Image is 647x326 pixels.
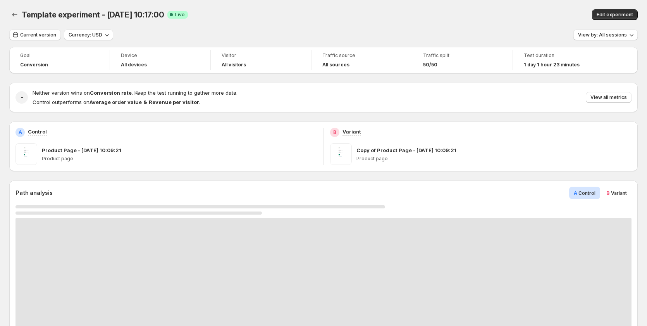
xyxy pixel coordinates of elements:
span: Control outperforms on . [33,99,200,105]
a: VisitorAll visitors [222,52,300,69]
a: DeviceAll devices [121,52,200,69]
span: Control [578,190,595,196]
img: Product Page - Aug 19, 10:09:21 [15,143,37,165]
span: 50/50 [423,62,437,68]
span: B [606,190,610,196]
span: Neither version wins on . Keep the test running to gather more data. [33,90,237,96]
span: Current version [20,32,56,38]
strong: Revenue per visitor [149,99,199,105]
p: Control [28,128,47,135]
span: View by: All sessions [578,32,627,38]
strong: Average order value [89,99,142,105]
h4: All devices [121,62,147,68]
h2: B [333,129,336,135]
p: Product page [42,156,317,162]
img: Copy of Product Page - Aug 19, 10:09:21 [330,143,352,165]
button: Current version [9,29,61,40]
a: GoalConversion [20,52,99,69]
button: Edit experiment [592,9,638,20]
a: Traffic sourceAll sources [322,52,401,69]
h4: All sources [322,62,349,68]
span: A [574,190,577,196]
button: View all metrics [586,92,632,103]
span: Live [175,12,185,18]
span: Traffic split [423,52,502,59]
span: 1 day 1 hour 23 minutes [524,62,580,68]
h2: - [21,94,23,101]
strong: & [143,99,147,105]
p: Variant [342,128,361,135]
p: Product page [356,156,632,162]
span: Variant [611,190,627,196]
button: Currency: USD [64,29,113,40]
span: Edit experiment [597,12,633,18]
a: Traffic split50/50 [423,52,502,69]
span: Goal [20,52,99,59]
span: Template experiment - [DATE] 10:17:00 [22,10,164,19]
h4: All visitors [222,62,246,68]
a: Test duration1 day 1 hour 23 minutes [524,52,603,69]
span: View all metrics [590,94,627,101]
span: Currency: USD [69,32,102,38]
h3: Path analysis [15,189,53,197]
span: Visitor [222,52,300,59]
p: Product Page - [DATE] 10:09:21 [42,146,121,154]
span: Conversion [20,62,48,68]
button: Back [9,9,20,20]
p: Copy of Product Page - [DATE] 10:09:21 [356,146,456,154]
span: Traffic source [322,52,401,59]
strong: Conversion rate [90,90,132,96]
span: Device [121,52,200,59]
h2: A [19,129,22,135]
button: View by: All sessions [573,29,638,40]
span: Test duration [524,52,603,59]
